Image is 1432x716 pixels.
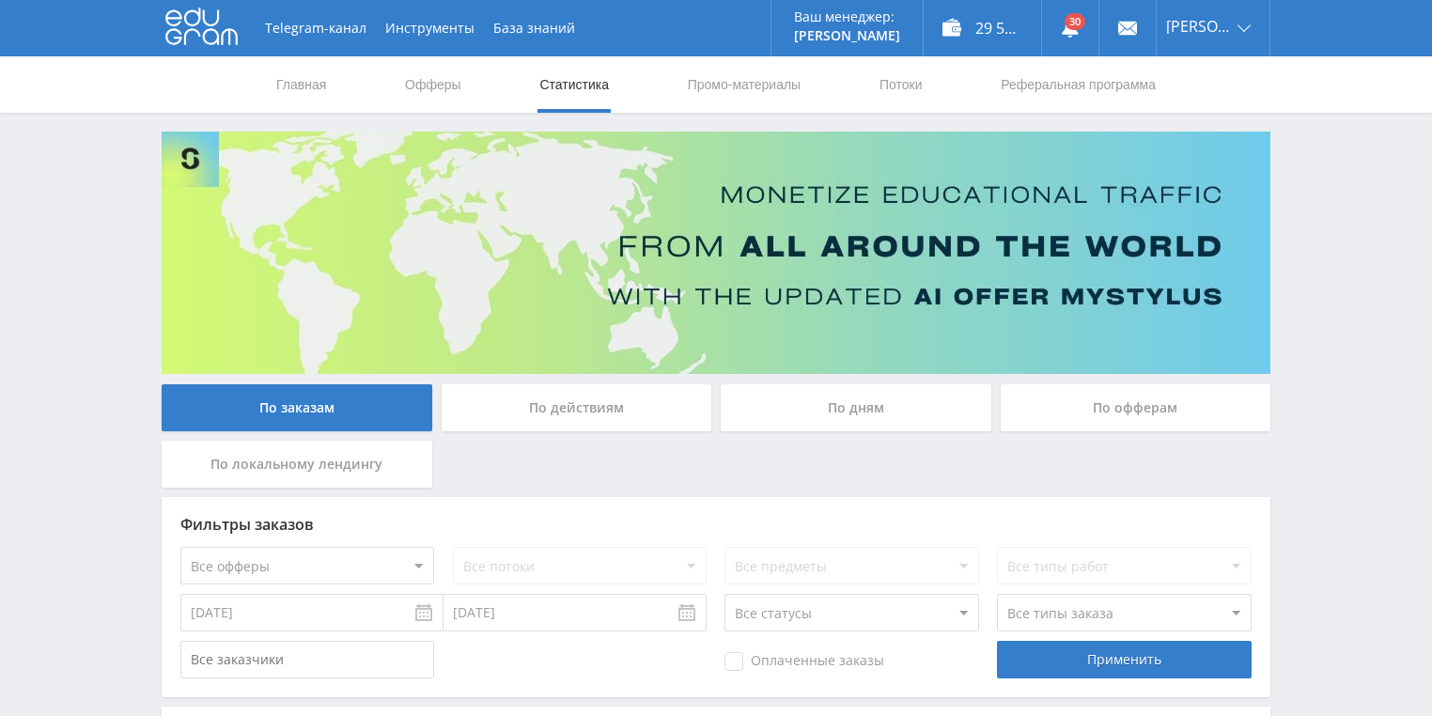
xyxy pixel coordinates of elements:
[162,132,1270,374] img: Banner
[999,56,1158,113] a: Реферальная программа
[180,641,434,678] input: Все заказчики
[442,384,712,431] div: По действиям
[274,56,328,113] a: Главная
[686,56,802,113] a: Промо-материалы
[180,516,1252,533] div: Фильтры заказов
[878,56,925,113] a: Потоки
[794,28,900,43] p: [PERSON_NAME]
[1166,19,1232,34] span: [PERSON_NAME]
[794,9,900,24] p: Ваш менеджер:
[162,441,432,488] div: По локальному лендингу
[1001,384,1271,431] div: По офферам
[403,56,463,113] a: Офферы
[997,641,1251,678] div: Применить
[724,652,884,671] span: Оплаченные заказы
[537,56,611,113] a: Статистика
[721,384,991,431] div: По дням
[162,384,432,431] div: По заказам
